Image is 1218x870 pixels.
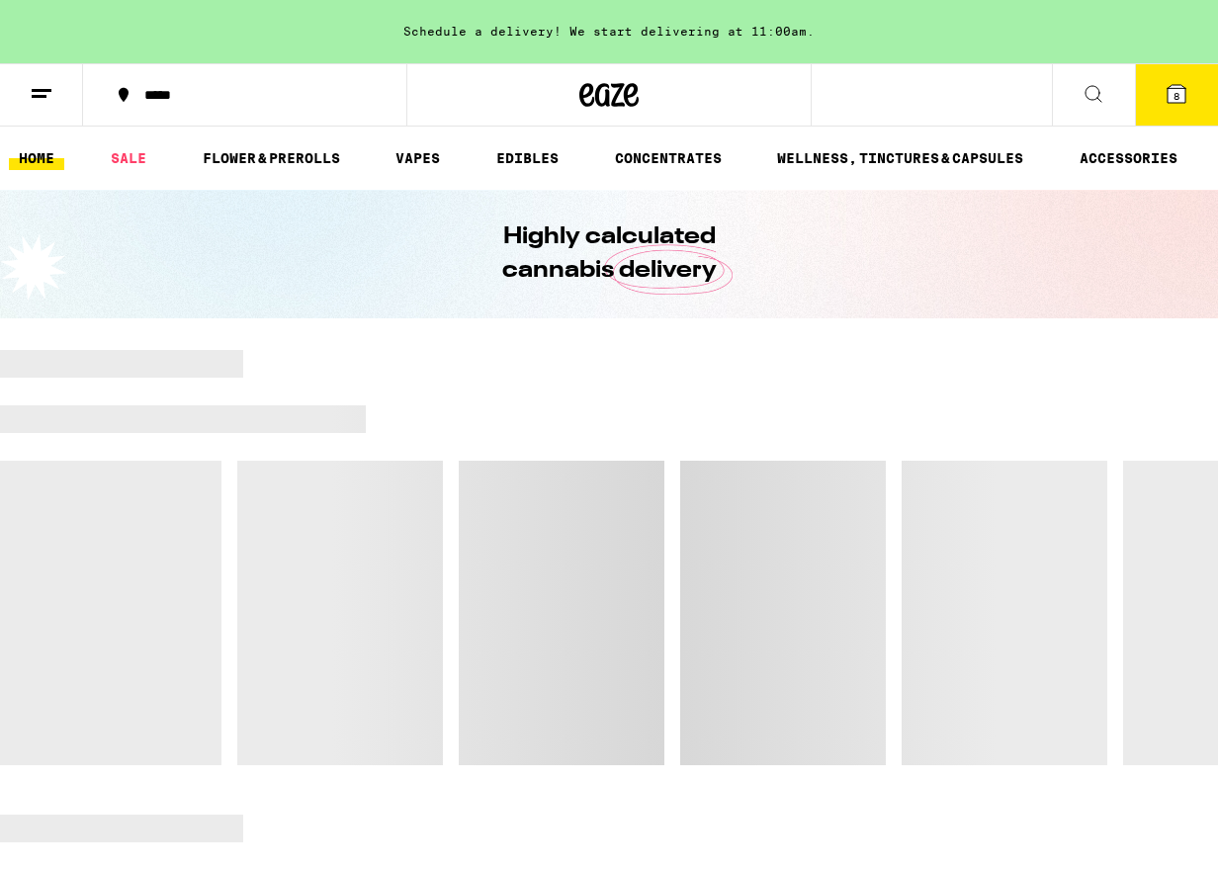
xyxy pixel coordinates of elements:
[446,220,772,288] h1: Highly calculated cannabis delivery
[193,146,350,170] a: FLOWER & PREROLLS
[605,146,732,170] a: CONCENTRATES
[101,146,156,170] a: SALE
[1174,90,1179,102] span: 8
[386,146,450,170] a: VAPES
[1135,64,1218,126] button: 8
[1070,146,1187,170] a: ACCESSORIES
[9,146,64,170] a: HOME
[486,146,568,170] a: EDIBLES
[767,146,1033,170] a: WELLNESS, TINCTURES & CAPSULES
